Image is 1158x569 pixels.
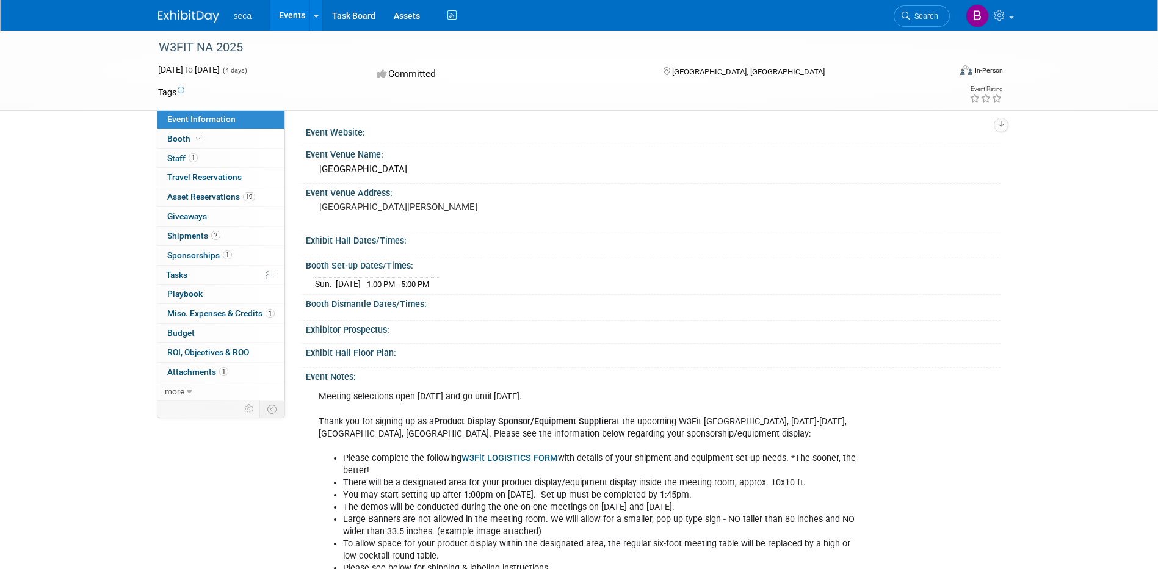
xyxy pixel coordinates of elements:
[306,184,1001,199] div: Event Venue Address:
[374,63,643,85] div: Committed
[154,37,932,59] div: W3FIT NA 2025
[343,501,858,513] li: The demos will be conducted during the one-on-one meetings on [DATE] and [DATE].
[167,250,232,260] span: Sponsorships
[306,368,1001,383] div: Event Notes:
[306,344,1001,359] div: Exhibit Hall Floor Plan:
[672,67,825,76] span: [GEOGRAPHIC_DATA], [GEOGRAPHIC_DATA]
[158,86,184,98] td: Tags
[319,201,582,212] pre: [GEOGRAPHIC_DATA][PERSON_NAME]
[239,401,260,417] td: Personalize Event Tab Strip
[315,160,991,179] div: [GEOGRAPHIC_DATA]
[306,256,1001,272] div: Booth Set-up Dates/Times:
[434,416,612,427] b: Product Display Sponsor/Equipment Supplier
[157,207,284,226] a: Giveaways
[219,367,228,376] span: 1
[167,231,220,241] span: Shipments
[157,343,284,362] a: ROI, Objectives & ROO
[158,10,219,23] img: ExhibitDay
[157,266,284,284] a: Tasks
[157,304,284,323] a: Misc. Expenses & Credits1
[157,110,284,129] a: Event Information
[157,382,284,401] a: more
[189,153,198,162] span: 1
[878,63,1004,82] div: Event Format
[166,270,187,280] span: Tasks
[910,12,938,21] span: Search
[167,289,203,299] span: Playbook
[969,86,1002,92] div: Event Rating
[243,192,255,201] span: 19
[894,5,950,27] a: Search
[157,246,284,265] a: Sponsorships1
[167,153,198,163] span: Staff
[259,401,284,417] td: Toggle Event Tabs
[306,231,1001,247] div: Exhibit Hall Dates/Times:
[167,367,228,377] span: Attachments
[306,295,1001,310] div: Booth Dismantle Dates/Times:
[167,172,242,182] span: Travel Reservations
[167,328,195,338] span: Budget
[196,135,202,142] i: Booth reservation complete
[211,231,220,240] span: 2
[343,513,858,538] li: Large Banners are not allowed in the meeting room. We will allow for a smaller, pop up type sign ...
[167,347,249,357] span: ROI, Objectives & ROO
[183,65,195,74] span: to
[966,4,989,27] img: Bob Surface
[157,284,284,303] a: Playbook
[167,211,207,221] span: Giveaways
[343,477,858,489] li: There will be a designated area for your product display/equipment display inside the meeting roo...
[343,452,858,477] li: Please complete the following with details of your shipment and equipment set-up needs. *The soon...
[234,11,252,21] span: seca
[306,321,1001,336] div: Exhibitor Prospectus:
[157,227,284,245] a: Shipments2
[461,453,558,463] a: W3Fit LOGISTICS FORM
[336,277,361,290] td: [DATE]
[306,145,1001,161] div: Event Venue Name:
[222,67,247,74] span: (4 days)
[158,65,220,74] span: [DATE] [DATE]
[157,129,284,148] a: Booth
[167,308,275,318] span: Misc. Expenses & Credits
[157,168,284,187] a: Travel Reservations
[343,489,858,501] li: You may start setting up after 1:00pm on [DATE]. Set up must be completed by 1:45pm.
[167,192,255,201] span: Asset Reservations
[266,309,275,318] span: 1
[167,134,204,143] span: Booth
[167,114,236,124] span: Event Information
[367,280,429,289] span: 1:00 PM - 5:00 PM
[223,250,232,259] span: 1
[157,324,284,342] a: Budget
[157,149,284,168] a: Staff1
[165,386,184,396] span: more
[157,187,284,206] a: Asset Reservations19
[157,363,284,382] a: Attachments1
[960,65,972,75] img: Format-Inperson.png
[343,538,858,562] li: To allow space for your product display within the designated area, the regular six-foot meeting ...
[315,277,336,290] td: Sun.
[306,123,1001,139] div: Event Website:
[974,66,1003,75] div: In-Person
